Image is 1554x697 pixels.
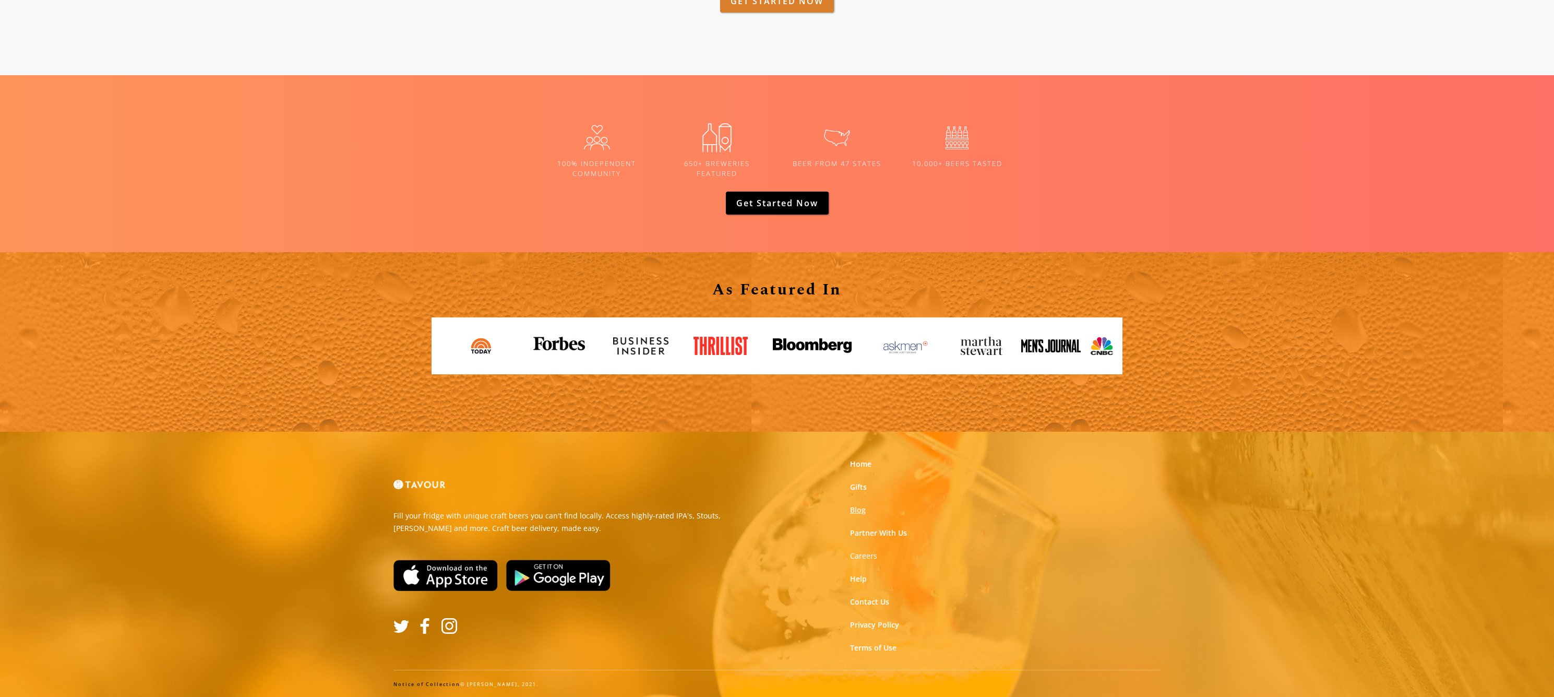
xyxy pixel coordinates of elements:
[850,482,867,492] a: Gifts
[850,551,877,561] strong: Careers
[785,159,889,169] h5: BEER FROM 47 States
[850,574,867,584] a: Help
[850,643,896,653] a: Terms of Use
[665,159,769,179] h5: 650+ Breweries Featured
[545,159,649,179] h5: 100% Independent Community
[850,597,889,607] a: Contact Us
[393,681,1161,688] div: © [PERSON_NAME], 2021.
[712,278,842,302] strong: As Featured In
[726,192,829,215] a: Get Started now
[850,620,899,630] a: Privacy Policy
[393,681,460,688] a: Notice of Collection
[850,528,907,538] a: Partner With Us
[850,505,866,515] a: Blog
[393,510,769,535] p: Fill your fridge with unique craft beers you can't find locally. Access highly-rated IPA's, Stout...
[850,459,871,469] a: Home
[905,159,1009,169] h5: 10,000+ Beers tasted
[850,551,877,561] a: Careers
